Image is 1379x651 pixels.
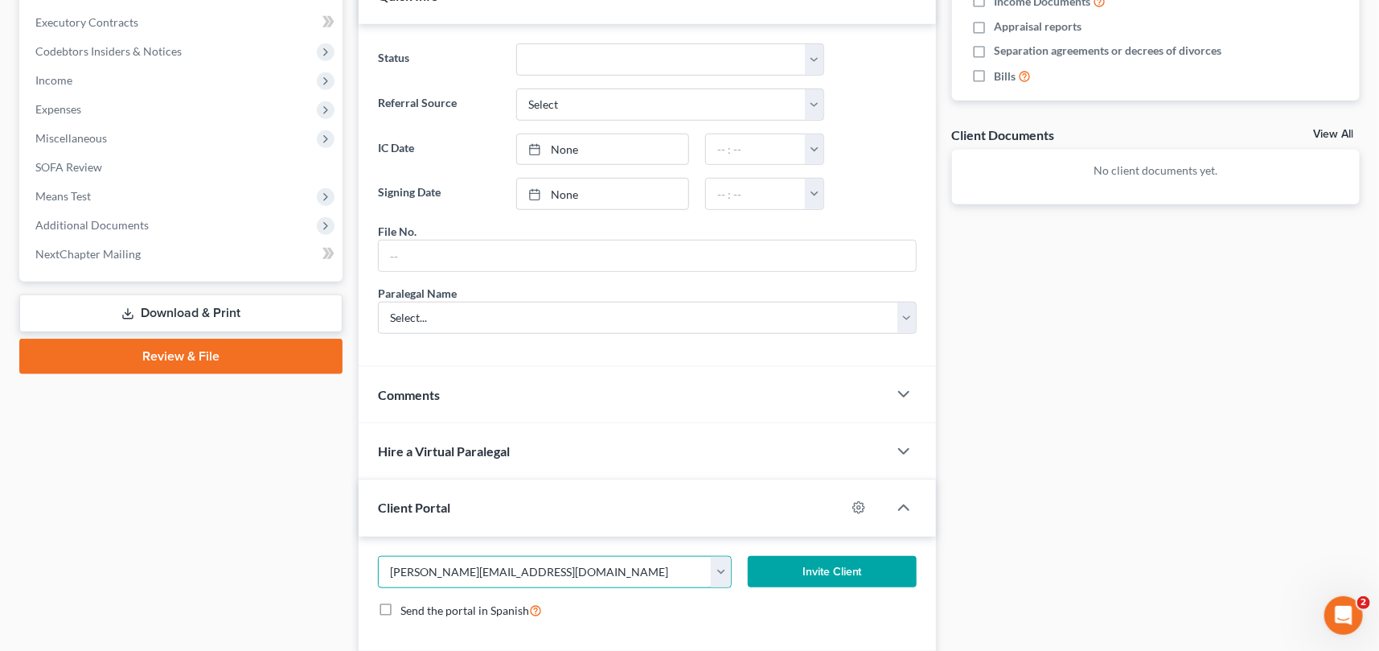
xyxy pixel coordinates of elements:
span: NextChapter Mailing [35,247,141,261]
label: Signing Date [370,178,509,210]
input: -- : -- [706,179,806,209]
a: SOFA Review [23,153,343,182]
input: -- [379,241,916,271]
a: None [517,179,688,209]
button: Invite Client [748,556,917,588]
span: Client Portal [378,500,450,515]
span: Income [35,73,72,87]
label: Referral Source [370,89,509,121]
span: Separation agreements or decrees of divorces [994,43,1221,59]
span: Executory Contracts [35,15,138,29]
input: Enter email [379,557,712,587]
a: Executory Contracts [23,8,343,37]
input: -- : -- [706,134,806,165]
div: Paralegal Name [378,285,457,302]
span: Appraisal reports [994,19,1081,35]
label: Status [370,43,509,76]
p: No client documents yet. [965,163,1347,179]
span: Codebtors Insiders & Notices [35,44,182,58]
iframe: Intercom live chat [1324,596,1363,635]
span: Additional Documents [35,218,149,232]
a: None [517,134,688,165]
a: Download & Print [19,295,343,332]
span: Comments [378,387,440,402]
span: Expenses [35,102,81,116]
a: View All [1313,129,1353,140]
span: Means Test [35,189,91,203]
div: File No. [378,223,417,240]
div: Client Documents [952,126,1055,143]
a: Review & File [19,339,343,374]
span: 2 [1357,596,1370,609]
span: Send the portal in Spanish [400,604,529,617]
span: SOFA Review [35,160,102,174]
span: Miscellaneous [35,131,107,145]
span: Hire a Virtual Paralegal [378,443,510,459]
a: NextChapter Mailing [23,240,343,269]
span: Bills [994,68,1016,84]
label: IC Date [370,134,509,166]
